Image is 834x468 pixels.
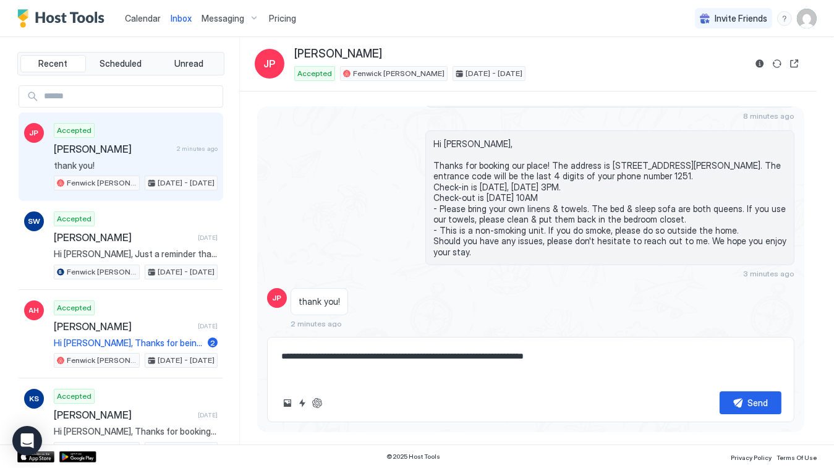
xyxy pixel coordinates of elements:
button: Reservation information [752,56,767,71]
span: [PERSON_NAME] [54,320,193,333]
span: Unread [174,58,203,69]
button: Upload image [280,396,295,411]
span: thank you! [299,296,340,307]
button: ChatGPT Auto Reply [310,396,325,411]
span: [DATE] - [DATE] [158,266,215,278]
button: Scheduled [88,55,154,72]
span: 8 minutes ago [743,111,794,121]
span: [DATE] [198,234,218,242]
div: Open Intercom Messenger [12,426,42,456]
span: [PERSON_NAME] [54,231,193,244]
div: tab-group [17,52,224,75]
a: Inbox [171,12,192,25]
span: 3 minutes ago [743,269,794,278]
button: Unread [156,55,221,72]
a: Google Play Store [59,451,96,462]
span: Fenwick [PERSON_NAME] [67,266,137,278]
span: Fenwick [PERSON_NAME] [67,355,137,366]
span: Pricing [269,13,296,24]
span: [DATE] [198,411,218,419]
span: Accepted [57,302,91,313]
span: Recent [38,58,67,69]
button: Open reservation [787,56,802,71]
button: Quick reply [295,396,310,411]
span: [DATE] - [DATE] [158,355,215,366]
span: JP [30,127,39,138]
a: App Store [17,451,54,462]
input: Input Field [39,86,223,107]
span: Fenwick [PERSON_NAME] [353,68,445,79]
div: User profile [797,9,817,28]
span: [DATE] - [DATE] [158,177,215,189]
span: Invite Friends [715,13,767,24]
span: [DATE] [198,322,218,330]
div: Send [748,396,768,409]
span: 2 minutes ago [291,319,342,328]
a: Privacy Policy [731,450,772,463]
a: Terms Of Use [777,450,817,463]
span: AH [29,305,40,316]
span: [PERSON_NAME] [294,47,382,61]
a: Calendar [125,12,161,25]
span: Hi [PERSON_NAME], Thanks for being such a great guest and leaving the place so clean. We left you... [54,338,203,349]
span: [DATE] - [DATE] [466,68,522,79]
span: Accepted [57,391,91,402]
span: Scheduled [100,58,142,69]
span: JP [273,292,282,304]
span: Hi [PERSON_NAME], Just a reminder that your check-out is [DATE], [DATE] 10AM. When you are ready ... [54,249,218,260]
span: [PERSON_NAME] [54,143,172,155]
span: 2 minutes ago [177,145,218,153]
button: Send [720,391,781,414]
span: Accepted [57,213,91,224]
span: thank you! [54,160,218,171]
span: JP [263,56,276,71]
div: menu [777,11,792,26]
span: Accepted [297,68,332,79]
span: Privacy Policy [731,454,772,461]
span: [DATE] - [DATE] [158,444,215,455]
span: © 2025 Host Tools [387,453,441,461]
span: Calendar [125,13,161,23]
button: Sync reservation [770,56,785,71]
span: SW [28,216,40,227]
span: Hi [PERSON_NAME], Thanks for booking our place! The address is [STREET_ADDRESS][PERSON_NAME]. The... [54,426,218,437]
span: 2 [210,338,215,347]
button: Recent [20,55,86,72]
span: Accepted [57,125,91,136]
span: Fenwick [PERSON_NAME] [67,177,137,189]
span: Fenwick [PERSON_NAME] [67,444,137,455]
a: Host Tools Logo [17,9,110,28]
span: Hi [PERSON_NAME], Thanks for booking our place! The address is [STREET_ADDRESS][PERSON_NAME]. The... [433,138,786,258]
span: Terms Of Use [777,454,817,461]
span: KS [29,393,39,404]
span: Inbox [171,13,192,23]
span: [PERSON_NAME] [54,409,193,421]
span: Messaging [202,13,244,24]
